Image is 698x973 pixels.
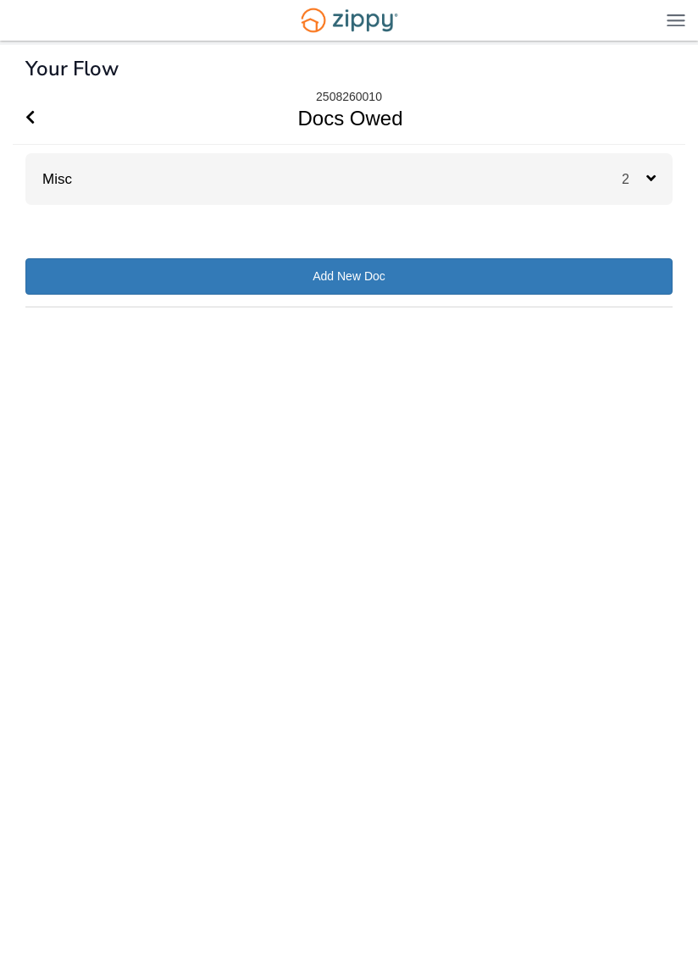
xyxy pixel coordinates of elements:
a: Misc [25,171,72,187]
a: Add New Doc [25,258,673,295]
h1: Your Flow [25,58,119,80]
img: Mobile Dropdown Menu [667,14,685,26]
a: Go Back [25,92,35,144]
div: 2508260010 [316,90,382,104]
span: 2 [622,172,646,186]
h1: Docs Owed [13,92,666,144]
